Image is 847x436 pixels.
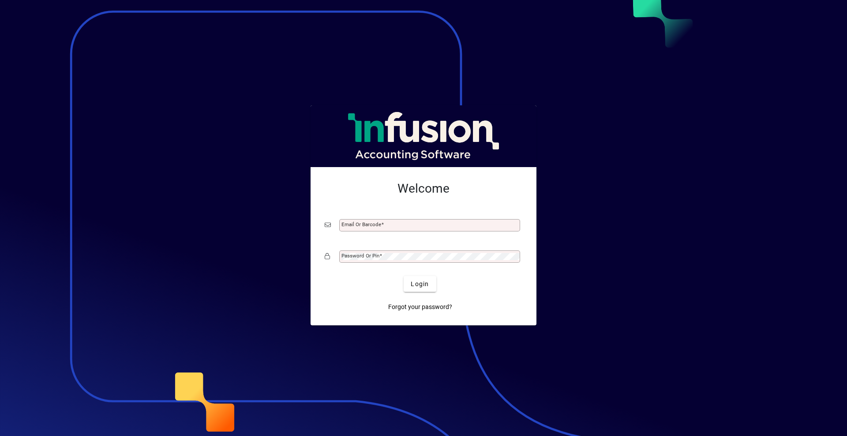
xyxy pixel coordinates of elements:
[385,299,456,315] a: Forgot your password?
[411,279,429,289] span: Login
[388,302,452,312] span: Forgot your password?
[341,221,381,227] mat-label: Email or Barcode
[404,276,436,292] button: Login
[341,253,379,259] mat-label: Password or Pin
[325,181,522,196] h2: Welcome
